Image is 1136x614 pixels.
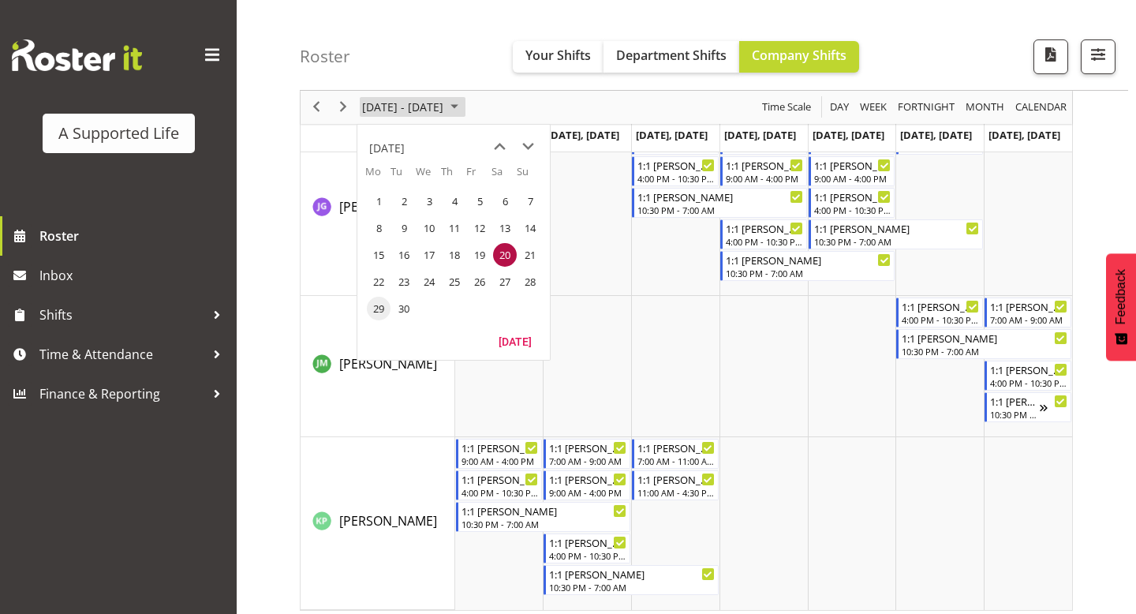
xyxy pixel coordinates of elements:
[301,123,455,296] td: Jackie Green resource
[544,534,630,563] div: Karen Powell"s event - 1:1 Miranda Begin From Tuesday, September 16, 2025 at 4:00:00 PM GMT+12:00...
[493,270,517,294] span: Saturday, September 27, 2025
[417,189,441,213] span: Wednesday, September 3, 2025
[720,156,807,186] div: Jackie Green"s event - 1:1 Miranda Begin From Thursday, September 18, 2025 at 9:00:00 AM GMT+12:0...
[549,471,626,487] div: 1:1 [PERSON_NAME]
[339,197,437,216] a: [PERSON_NAME]
[549,566,715,582] div: 1:1 [PERSON_NAME]
[726,235,803,248] div: 4:00 PM - 10:30 PM
[964,98,1006,118] span: Month
[300,11,1073,611] div: Timeline Week of September 20, 2025
[990,408,1040,421] div: 10:30 PM - 7:00 AM
[720,251,895,281] div: Jackie Green"s event - 1:1 Miranda Begin From Thursday, September 18, 2025 at 10:30:00 PM GMT+12:...
[365,164,390,188] th: Mo
[637,157,715,173] div: 1:1 [PERSON_NAME]
[330,91,357,124] div: next period
[988,128,1060,142] span: [DATE], [DATE]
[902,313,979,326] div: 4:00 PM - 10:30 PM
[858,98,888,118] span: Week
[339,355,437,373] span: [PERSON_NAME]
[39,343,205,366] span: Time & Attendance
[518,189,542,213] span: Sunday, September 7, 2025
[726,157,803,173] div: 1:1 [PERSON_NAME]
[491,164,517,188] th: Sa
[1114,269,1128,324] span: Feedback
[468,270,491,294] span: Friday, September 26, 2025
[544,439,630,469] div: Karen Powell"s event - 1:1 Miranda Begin From Tuesday, September 16, 2025 at 7:00:00 AM GMT+12:00...
[990,313,1067,326] div: 7:00 AM - 9:00 AM
[455,76,1072,610] table: Timeline Week of September 20, 2025
[760,98,814,118] button: Time Scale
[1106,253,1136,361] button: Feedback - Show survey
[461,471,539,487] div: 1:1 [PERSON_NAME]
[301,296,455,437] td: Jasmine McCracken resource
[963,98,1007,118] button: Timeline Month
[720,219,807,249] div: Jackie Green"s event - 1:1 Miranda Begin From Thursday, September 18, 2025 at 4:00:00 PM GMT+12:0...
[417,216,441,240] span: Wednesday, September 10, 2025
[367,216,390,240] span: Monday, September 8, 2025
[990,393,1040,409] div: 1:1 [PERSON_NAME]
[456,439,543,469] div: Karen Powell"s event - 1:1 Miranda Begin From Monday, September 15, 2025 at 9:00:00 AM GMT+12:00 ...
[726,267,891,279] div: 10:30 PM - 7:00 AM
[549,581,715,593] div: 10:30 PM - 7:00 AM
[301,437,455,610] td: Karen Powell resource
[985,392,1071,422] div: Jasmine McCracken"s event - 1:1 Miranda Begin From Sunday, September 21, 2025 at 10:30:00 PM GMT+...
[518,243,542,267] span: Sunday, September 21, 2025
[616,47,727,64] span: Department Shifts
[900,128,972,142] span: [DATE], [DATE]
[990,298,1067,314] div: 1:1 [PERSON_NAME]
[443,189,466,213] span: Thursday, September 4, 2025
[760,98,813,118] span: Time Scale
[726,252,891,268] div: 1:1 [PERSON_NAME]
[814,172,891,185] div: 9:00 AM - 4:00 PM
[637,172,715,185] div: 4:00 PM - 10:30 PM
[468,216,491,240] span: Friday, September 12, 2025
[468,243,491,267] span: Friday, September 19, 2025
[39,224,229,248] span: Roster
[895,98,958,118] button: Fortnight
[461,455,539,467] div: 9:00 AM - 4:00 PM
[461,440,539,455] div: 1:1 [PERSON_NAME]
[726,220,803,236] div: 1:1 [PERSON_NAME]
[485,133,514,161] button: previous month
[417,270,441,294] span: Wednesday, September 24, 2025
[858,98,890,118] button: Timeline Week
[367,189,390,213] span: Monday, September 1, 2025
[517,164,542,188] th: Su
[392,216,416,240] span: Tuesday, September 9, 2025
[752,47,846,64] span: Company Shifts
[392,297,416,320] span: Tuesday, September 30, 2025
[369,133,405,164] div: title
[367,297,390,320] span: Monday, September 29, 2025
[637,189,803,204] div: 1:1 [PERSON_NAME]
[493,216,517,240] span: Saturday, September 13, 2025
[809,188,895,218] div: Jackie Green"s event - 1:1 Miranda Begin From Friday, September 19, 2025 at 4:00:00 PM GMT+12:00 ...
[549,440,626,455] div: 1:1 [PERSON_NAME]
[390,164,416,188] th: Tu
[443,243,466,267] span: Thursday, September 18, 2025
[39,264,229,287] span: Inbox
[1081,39,1115,74] button: Filter Shifts
[632,439,719,469] div: Karen Powell"s event - 1:1 Miranda Begin From Wednesday, September 17, 2025 at 7:00:00 AM GMT+12:...
[360,98,465,118] button: September 2025
[303,91,330,124] div: previous period
[809,156,895,186] div: Jackie Green"s event - 1:1 Miranda Begin From Friday, September 19, 2025 at 9:00:00 AM GMT+12:00 ...
[39,382,205,406] span: Finance & Reporting
[636,128,708,142] span: [DATE], [DATE]
[544,470,630,500] div: Karen Powell"s event - 1:1 Miranda Begin From Tuesday, September 16, 2025 at 9:00:00 AM GMT+12:00...
[902,345,1067,358] div: 10:30 PM - 7:00 AM
[392,270,416,294] span: Tuesday, September 23, 2025
[461,518,627,530] div: 10:30 PM - 7:00 AM
[828,98,852,118] button: Timeline Day
[632,156,719,186] div: Jackie Green"s event - 1:1 Miranda Begin From Wednesday, September 17, 2025 at 4:00:00 PM GMT+12:...
[814,204,891,216] div: 4:00 PM - 10:30 PM
[549,549,626,562] div: 4:00 PM - 10:30 PM
[456,470,543,500] div: Karen Powell"s event - 1:1 Miranda Begin From Monday, September 15, 2025 at 4:00:00 PM GMT+12:00 ...
[58,122,179,145] div: A Supported Life
[491,241,517,268] td: Saturday, September 20, 2025
[339,198,437,215] span: [PERSON_NAME]
[493,243,517,267] span: Saturday, September 20, 2025
[896,298,983,328] div: Jasmine McCracken"s event - 1:1 Miranda Begin From Saturday, September 20, 2025 at 4:00:00 PM GMT...
[339,512,437,530] span: [PERSON_NAME]
[339,354,437,373] a: [PERSON_NAME]
[12,39,142,71] img: Rosterit website logo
